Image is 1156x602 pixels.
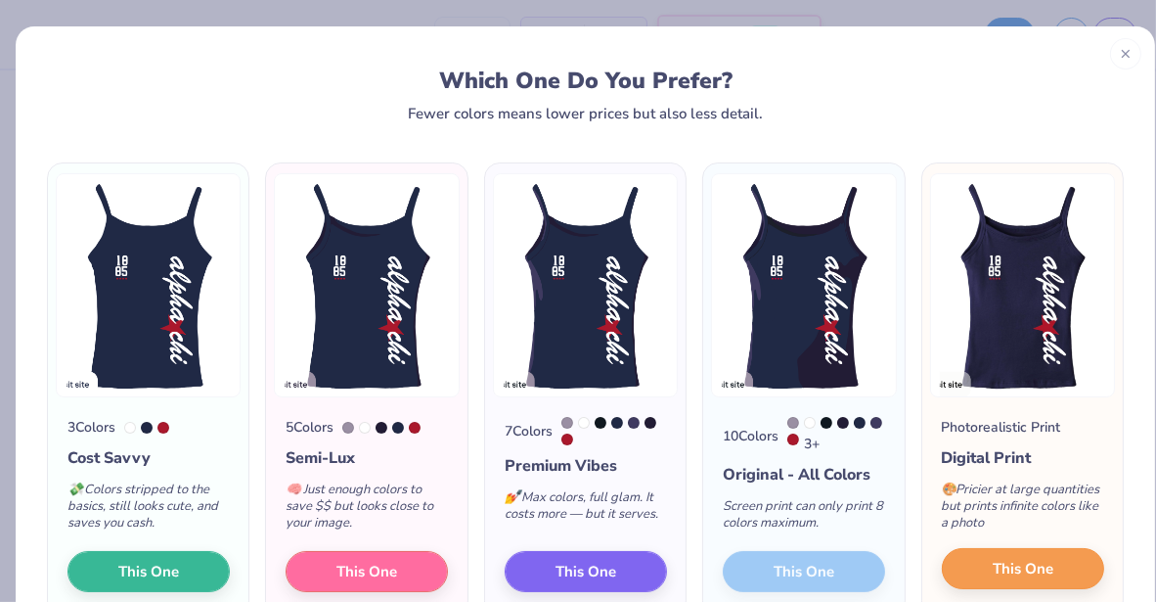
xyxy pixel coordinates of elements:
div: 187 C [561,434,573,445]
span: 🎨 [942,481,957,498]
div: Semi-Lux [286,446,448,470]
button: This One [942,548,1104,589]
div: Photorealistic Print [942,417,1061,438]
div: Max colors, full glam. It costs more — but it serves. [505,478,667,542]
span: This One [993,558,1053,580]
div: 7 Colors [505,421,553,441]
div: White [804,417,816,429]
span: 🧠 [286,481,301,498]
div: 187 C [787,434,799,445]
button: This One [286,551,448,592]
div: 533 C [141,422,153,434]
span: This One [556,561,616,583]
div: Black 6 C [821,417,832,429]
div: 276 C [837,417,849,429]
div: Which One Do You Prefer? [69,68,1102,94]
div: 187 C [409,422,421,434]
div: 276 C [645,417,656,429]
div: Just enough colors to save $$ but looks close to your image. [286,470,448,551]
button: This One [67,551,230,592]
span: 💅 [505,488,520,506]
div: Screen print can only print 8 colors maximum. [723,486,885,551]
div: 7660 C [561,417,573,429]
div: Premium Vibes [505,454,667,478]
div: 7660 C [787,417,799,429]
img: Photorealistic preview [930,173,1115,397]
div: Cost Savvy [67,446,230,470]
div: 10 Colors [723,426,778,446]
img: 3 color option [56,173,241,397]
div: Original - All Colors [723,463,885,486]
div: 7660 C [342,422,354,434]
div: 5265 C [628,417,640,429]
div: White [124,422,136,434]
button: This One [505,551,667,592]
div: Digital Print [942,446,1104,470]
img: 10 color option [711,173,896,397]
span: This One [337,561,398,583]
div: 3 + [787,417,885,454]
span: 💸 [67,481,83,498]
img: 5 color option [274,173,459,397]
div: 3 Colors [67,417,115,438]
div: 533 C [854,417,866,429]
img: 7 color option [493,173,678,397]
div: White [578,417,590,429]
div: 5265 C [870,417,882,429]
div: Fewer colors means lower prices but also less detail. [408,106,763,121]
div: 533 C [611,417,623,429]
div: White [359,422,371,434]
div: 187 C [157,422,169,434]
span: This One [118,561,179,583]
div: 5 Colors [286,417,333,438]
div: 276 C [376,422,387,434]
div: Colors stripped to the basics, still looks cute, and saves you cash. [67,470,230,551]
div: Black 6 C [595,417,606,429]
div: 533 C [392,422,404,434]
div: Pricier at large quantities but prints infinite colors like a photo [942,470,1104,551]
